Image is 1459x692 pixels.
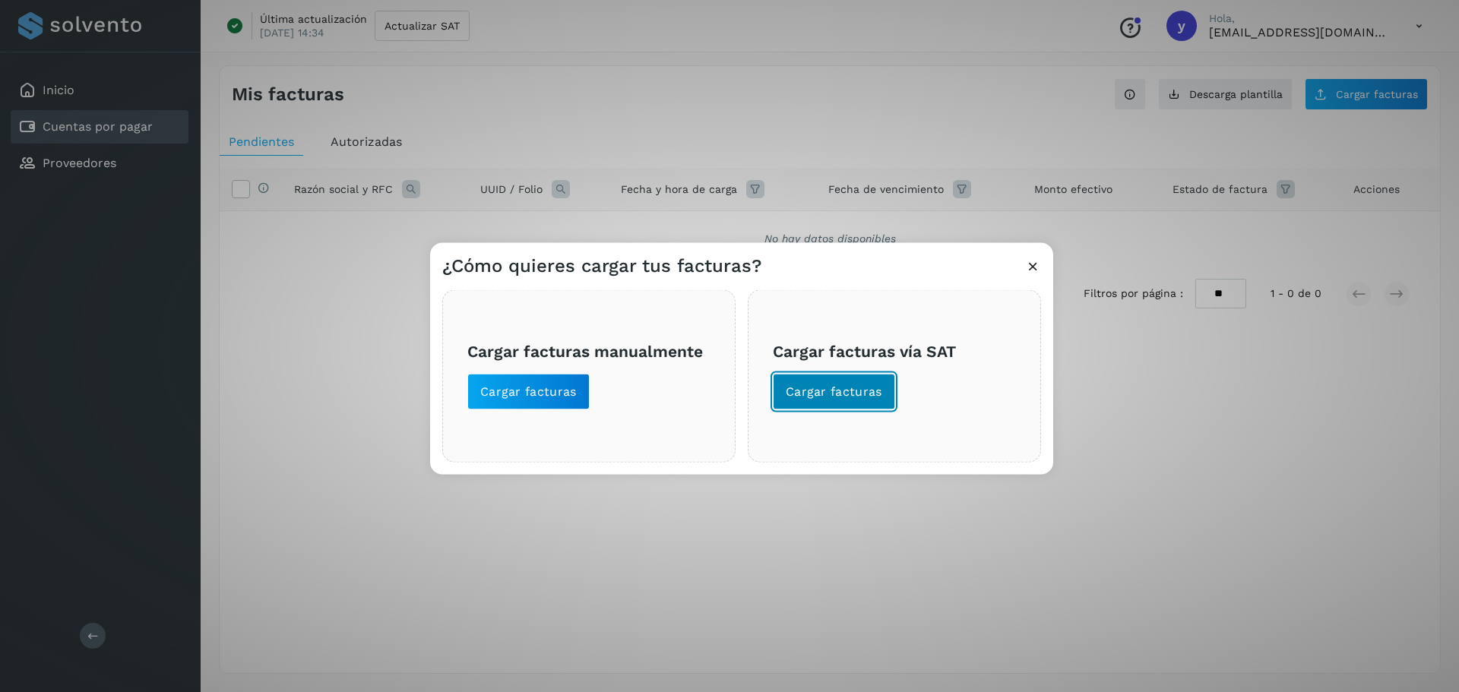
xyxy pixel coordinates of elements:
h3: ¿Cómo quieres cargar tus facturas? [442,254,761,276]
span: Cargar facturas [786,383,882,400]
button: Cargar facturas [773,373,895,409]
h3: Cargar facturas vía SAT [773,342,1016,361]
h3: Cargar facturas manualmente [467,342,711,361]
span: Cargar facturas [480,383,577,400]
button: Cargar facturas [467,373,590,409]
